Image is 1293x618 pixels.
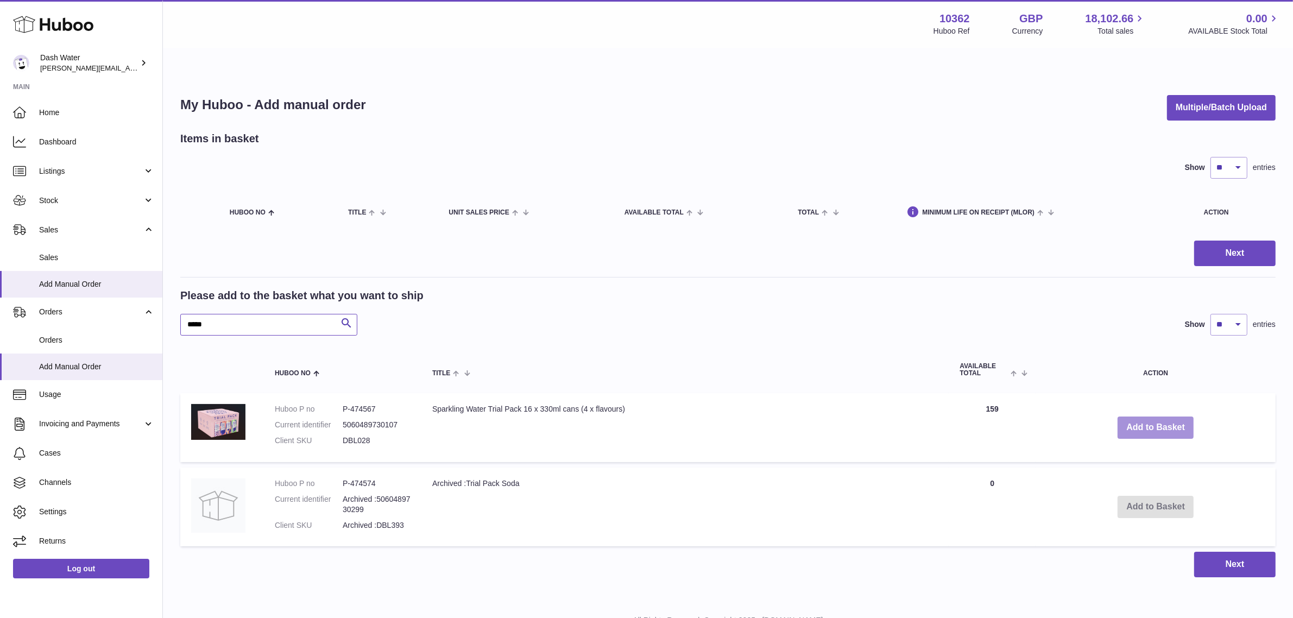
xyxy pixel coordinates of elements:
span: entries [1253,162,1276,173]
span: Total [798,209,819,216]
strong: GBP [1019,11,1043,26]
span: Orders [39,335,154,345]
label: Show [1185,319,1205,330]
span: Title [348,209,366,216]
dt: Client SKU [275,520,343,531]
span: AVAILABLE Stock Total [1188,26,1280,36]
a: 0.00 AVAILABLE Stock Total [1188,11,1280,36]
span: Usage [39,389,154,400]
h2: Please add to the basket what you want to ship [180,288,424,303]
dd: P-474567 [343,404,411,414]
span: Returns [39,536,154,546]
span: entries [1253,319,1276,330]
span: Add Manual Order [39,279,154,289]
a: Log out [13,559,149,578]
span: Orders [39,307,143,317]
td: 0 [949,468,1036,547]
img: Sparkling Water Trial Pack 16 x 330ml cans (4 x flavours) [191,404,245,440]
span: Invoicing and Payments [39,419,143,429]
img: Archived :Trial Pack Soda [191,478,245,533]
span: Minimum Life On Receipt (MLOR) [922,209,1035,216]
dt: Client SKU [275,436,343,446]
label: Show [1185,162,1205,173]
dt: Huboo P no [275,404,343,414]
span: Add Manual Order [39,362,154,372]
img: james@dash-water.com [13,55,29,71]
span: Sales [39,225,143,235]
dt: Current identifier [275,494,343,515]
span: Unit Sales Price [449,209,509,216]
span: Cases [39,448,154,458]
span: Title [432,370,450,377]
h2: Items in basket [180,131,259,146]
span: Settings [39,507,154,517]
span: [PERSON_NAME][EMAIL_ADDRESS][DOMAIN_NAME] [40,64,218,72]
td: Sparkling Water Trial Pack 16 x 330ml cans (4 x flavours) [421,393,949,462]
th: Action [1036,352,1276,388]
div: Currency [1012,26,1043,36]
button: Add to Basket [1118,417,1194,439]
span: Dashboard [39,137,154,147]
span: Listings [39,166,143,176]
dd: P-474574 [343,478,411,489]
div: Dash Water [40,53,138,73]
span: 18,102.66 [1085,11,1133,26]
span: Huboo no [275,370,311,377]
h1: My Huboo - Add manual order [180,96,366,113]
span: Sales [39,253,154,263]
dt: Huboo P no [275,478,343,489]
button: Multiple/Batch Upload [1167,95,1276,121]
td: 159 [949,393,1036,462]
dd: Archived :5060489730299 [343,494,411,515]
span: Stock [39,196,143,206]
span: Home [39,108,154,118]
span: 0.00 [1246,11,1267,26]
dd: 5060489730107 [343,420,411,430]
span: Total sales [1098,26,1146,36]
strong: 10362 [939,11,970,26]
span: AVAILABLE Total [625,209,684,216]
td: Archived :Trial Pack Soda [421,468,949,547]
span: AVAILABLE Total [960,363,1008,377]
button: Next [1194,552,1276,577]
dd: Archived :DBL393 [343,520,411,531]
dt: Current identifier [275,420,343,430]
button: Next [1194,241,1276,266]
div: Action [1204,209,1265,216]
span: Huboo no [230,209,266,216]
span: Channels [39,477,154,488]
a: 18,102.66 Total sales [1085,11,1146,36]
dd: DBL028 [343,436,411,446]
div: Huboo Ref [934,26,970,36]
